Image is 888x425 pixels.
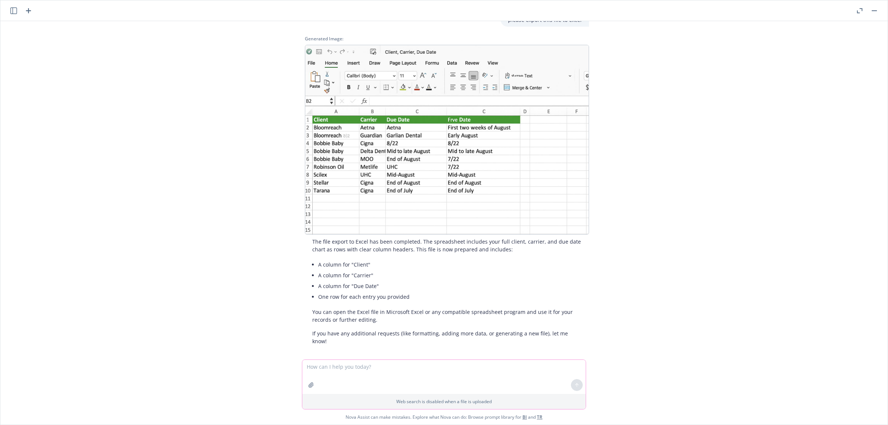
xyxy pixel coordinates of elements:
[537,414,542,420] a: TR
[522,414,527,420] a: BI
[346,409,542,425] span: Nova Assist can make mistakes. Explore what Nova can do: Browse prompt library for and
[312,329,582,345] p: If you have any additional requests (like formatting, adding more data, or generating a new file)...
[312,238,582,253] p: The file export to Excel has been completed. The spreadsheet includes your full client, carrier, ...
[318,270,582,281] li: A column for "Carrier"
[318,259,582,270] li: A column for "Client"
[305,45,589,235] img: AI-generated content
[312,308,582,324] p: You can open the Excel file in Microsoft Excel or any compatible spreadsheet program and use it f...
[318,281,582,291] li: A column for "Due Date"
[307,398,581,405] p: Web search is disabled when a file is uploaded
[318,291,582,302] li: One row for each entry you provided
[305,36,589,42] div: Generated Image:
